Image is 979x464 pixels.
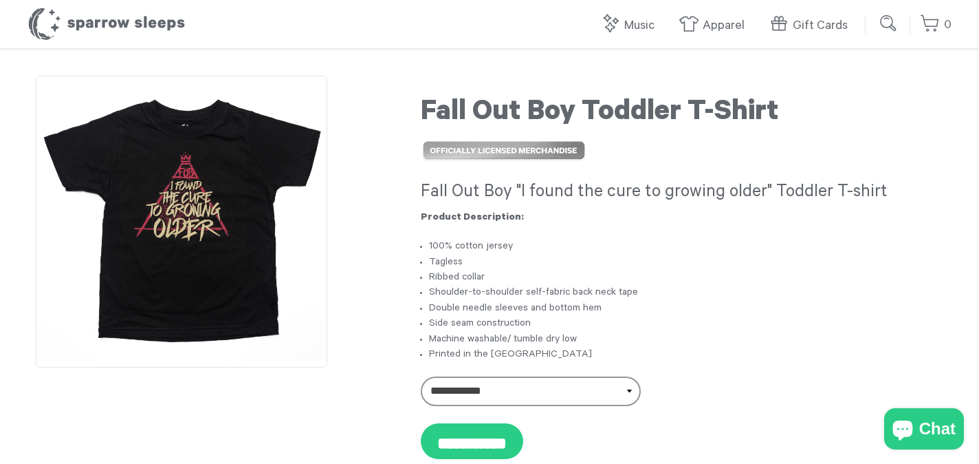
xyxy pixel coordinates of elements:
[429,271,943,286] li: Ribbed collar
[429,242,513,253] span: 100% cotton jersey
[421,182,943,205] h3: Fall Out Boy "I found the cure to growing older" Toddler T-shirt
[429,302,943,317] li: Double needle sleeves and bottom hem
[769,11,855,41] a: Gift Cards
[880,408,968,453] inbox-online-store-chat: Shopify online store chat
[429,333,943,348] li: Machine washable/ tumble dry low
[920,10,951,40] a: 0
[429,286,943,301] li: Shoulder-to-shoulder self-fabric back neck tape
[421,213,524,224] strong: Product Description:
[421,97,943,131] h1: Fall Out Boy Toddler T-Shirt
[27,7,186,41] h1: Sparrow Sleeps
[429,350,592,361] span: Printed in the [GEOGRAPHIC_DATA]
[600,11,661,41] a: Music
[429,317,943,332] li: Side seam construction
[679,11,751,41] a: Apparel
[429,257,463,268] span: Tagless
[36,76,327,368] img: Fall Out Boy Toddler T-Shirt
[875,10,903,37] input: Submit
